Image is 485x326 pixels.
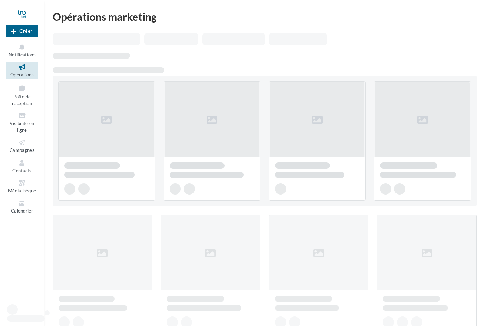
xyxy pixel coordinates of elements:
[6,62,38,79] a: Opérations
[6,25,38,37] div: Nouvelle campagne
[6,198,38,215] a: Calendrier
[6,110,38,134] a: Visibilité en ligne
[53,11,477,22] div: Opérations marketing
[12,94,32,106] span: Boîte de réception
[10,72,34,78] span: Opérations
[10,121,34,133] span: Visibilité en ligne
[6,42,38,59] button: Notifications
[6,82,38,108] a: Boîte de réception
[11,208,33,214] span: Calendrier
[6,25,38,37] button: Créer
[6,178,38,195] a: Médiathèque
[6,137,38,154] a: Campagnes
[12,168,32,173] span: Contacts
[6,158,38,175] a: Contacts
[8,188,36,193] span: Médiathèque
[10,147,35,153] span: Campagnes
[8,52,36,57] span: Notifications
